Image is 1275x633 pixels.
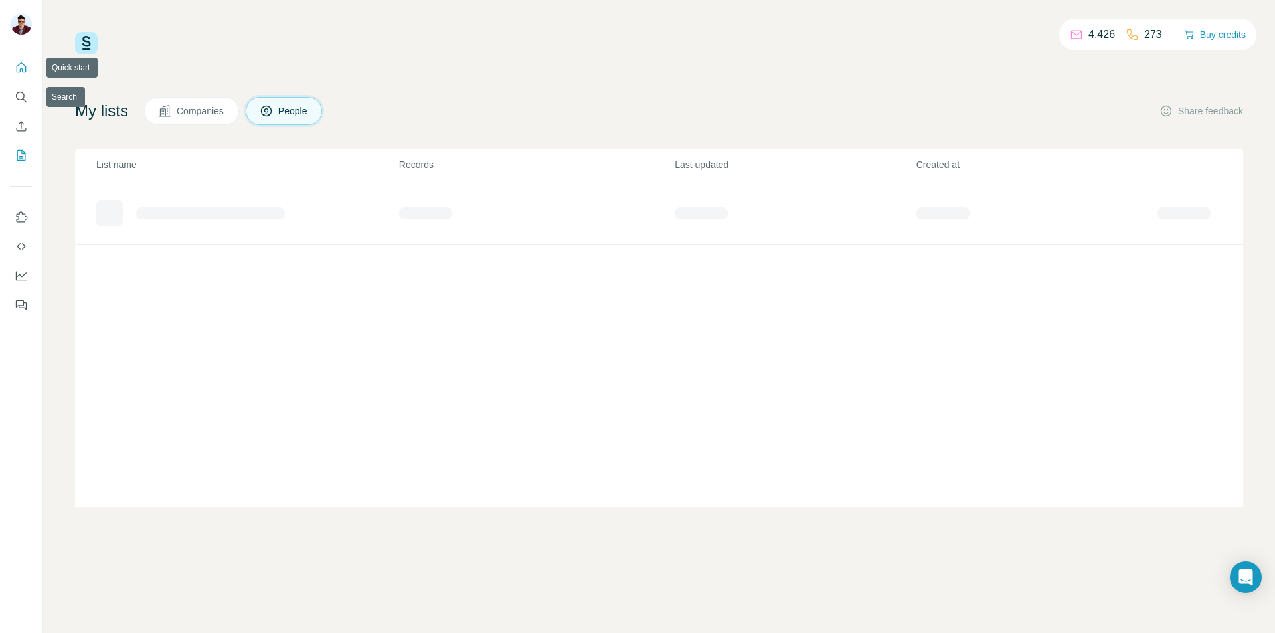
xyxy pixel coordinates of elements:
p: List name [96,158,398,171]
button: Enrich CSV [11,114,32,138]
p: Last updated [675,158,914,171]
div: Open Intercom Messenger [1230,561,1262,593]
h4: My lists [75,100,128,122]
img: Surfe Logo [75,32,98,54]
p: Records [399,158,673,171]
button: Dashboard [11,264,32,288]
p: 4,426 [1088,27,1115,43]
button: Use Surfe API [11,234,32,258]
img: Avatar [11,13,32,35]
button: Quick start [11,56,32,80]
button: Search [11,85,32,109]
button: Use Surfe on LinkedIn [11,205,32,229]
button: Feedback [11,293,32,317]
button: Buy credits [1184,25,1246,44]
button: Share feedback [1159,104,1243,118]
p: Created at [916,158,1156,171]
span: Companies [177,104,225,118]
p: 273 [1144,27,1162,43]
span: People [278,104,309,118]
button: My lists [11,143,32,167]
